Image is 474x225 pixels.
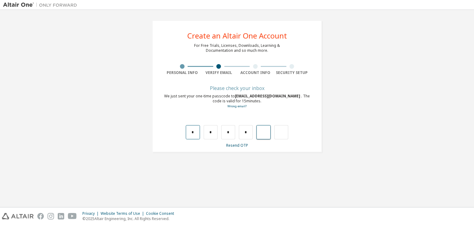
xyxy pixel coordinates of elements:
[164,94,310,109] div: We just sent your one-time passcode to . The code is valid for 15 minutes.
[37,213,44,219] img: facebook.svg
[164,70,201,75] div: Personal Info
[237,70,274,75] div: Account Info
[3,2,80,8] img: Altair One
[68,213,77,219] img: youtube.svg
[235,93,301,99] span: [EMAIL_ADDRESS][DOMAIN_NAME]
[187,32,287,39] div: Create an Altair One Account
[82,216,178,221] p: © 2025 Altair Engineering, Inc. All Rights Reserved.
[201,70,237,75] div: Verify Email
[48,213,54,219] img: instagram.svg
[274,70,310,75] div: Security Setup
[2,213,34,219] img: altair_logo.svg
[194,43,280,53] div: For Free Trials, Licenses, Downloads, Learning & Documentation and so much more.
[82,211,101,216] div: Privacy
[146,211,178,216] div: Cookie Consent
[226,143,248,148] a: Resend OTP
[101,211,146,216] div: Website Terms of Use
[227,104,247,108] a: Go back to the registration form
[164,86,310,90] div: Please check your inbox
[58,213,64,219] img: linkedin.svg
